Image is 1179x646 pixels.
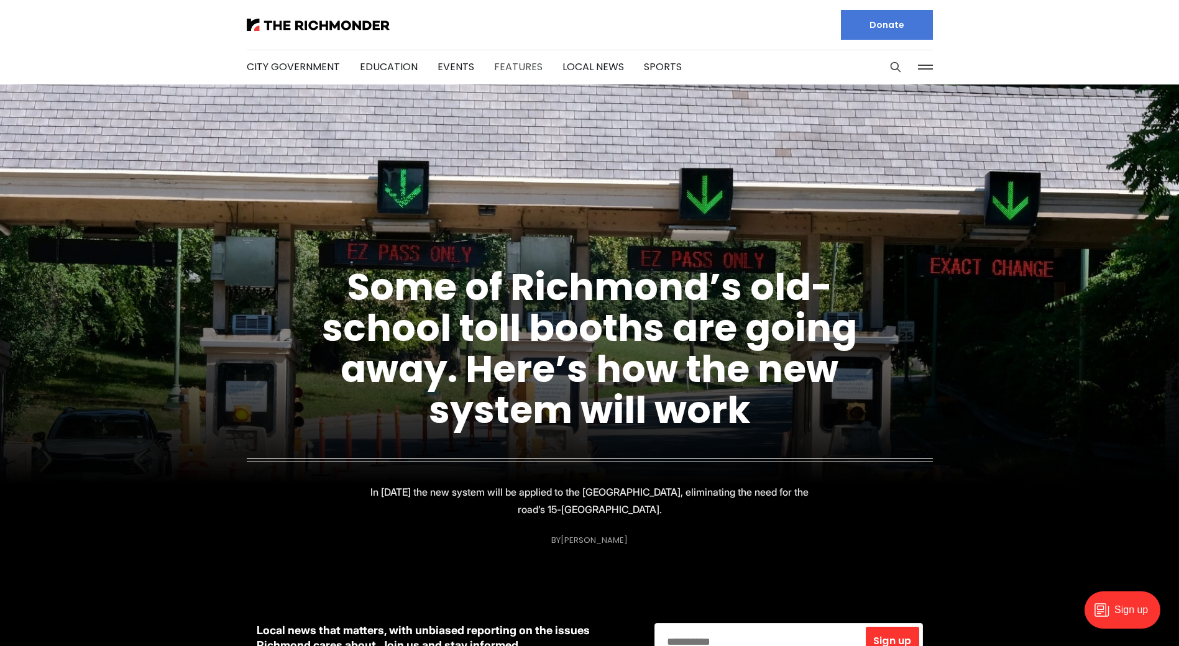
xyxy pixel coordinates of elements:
p: In [DATE] the new system will be applied to the [GEOGRAPHIC_DATA], eliminating the need for the r... [369,483,811,518]
button: Search this site [886,58,905,76]
a: Sports [644,60,682,74]
a: Some of Richmond’s old-school toll booths are going away. Here’s how the new system will work [322,261,857,436]
a: City Government [247,60,340,74]
a: [PERSON_NAME] [561,534,628,546]
img: The Richmonder [247,19,390,31]
a: Education [360,60,418,74]
span: Sign up [873,636,911,646]
iframe: portal-trigger [1074,585,1179,646]
a: Events [438,60,474,74]
a: Features [494,60,543,74]
div: By [551,535,628,545]
a: Local News [562,60,624,74]
a: Donate [841,10,933,40]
